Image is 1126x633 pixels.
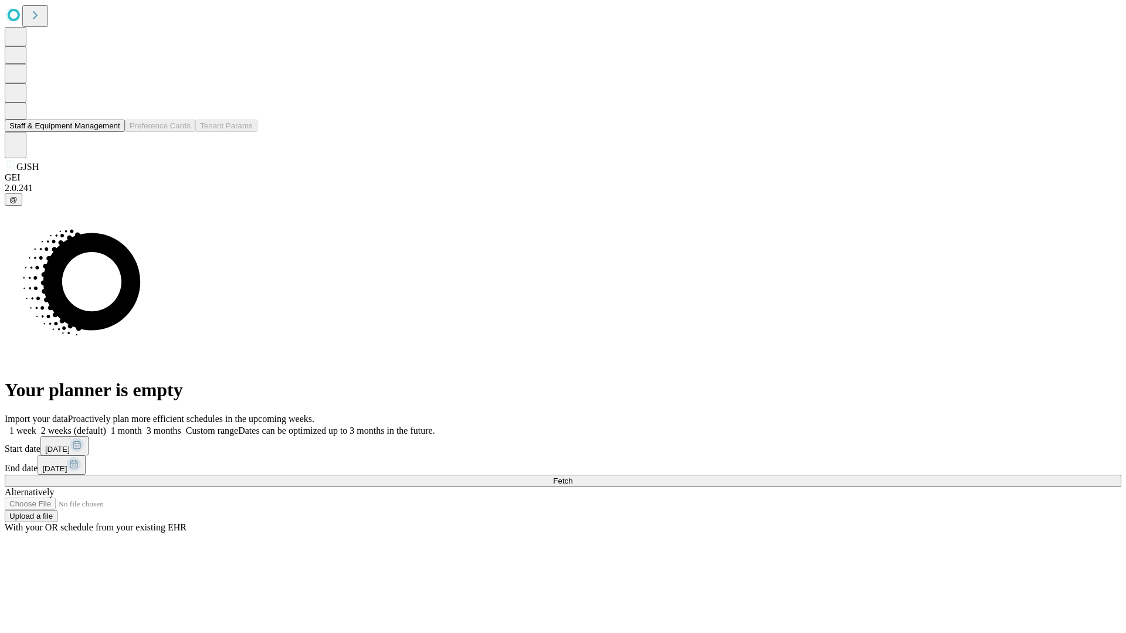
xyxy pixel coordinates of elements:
h1: Your planner is empty [5,379,1121,401]
button: Preference Cards [125,120,195,132]
div: End date [5,455,1121,475]
button: Tenant Params [195,120,257,132]
span: Import your data [5,414,68,424]
button: Staff & Equipment Management [5,120,125,132]
span: 1 week [9,426,36,435]
span: With your OR schedule from your existing EHR [5,522,186,532]
span: [DATE] [42,464,67,473]
span: Fetch [553,477,572,485]
span: 1 month [111,426,142,435]
span: 3 months [147,426,181,435]
button: [DATE] [38,455,86,475]
button: @ [5,193,22,206]
div: 2.0.241 [5,183,1121,193]
span: Proactively plan more efficient schedules in the upcoming weeks. [68,414,314,424]
span: Dates can be optimized up to 3 months in the future. [238,426,435,435]
span: Alternatively [5,487,54,497]
span: GJSH [16,162,39,172]
span: @ [9,195,18,204]
span: Custom range [186,426,238,435]
button: Upload a file [5,510,57,522]
span: [DATE] [45,445,70,454]
button: Fetch [5,475,1121,487]
span: 2 weeks (default) [41,426,106,435]
button: [DATE] [40,436,89,455]
div: Start date [5,436,1121,455]
div: GEI [5,172,1121,183]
